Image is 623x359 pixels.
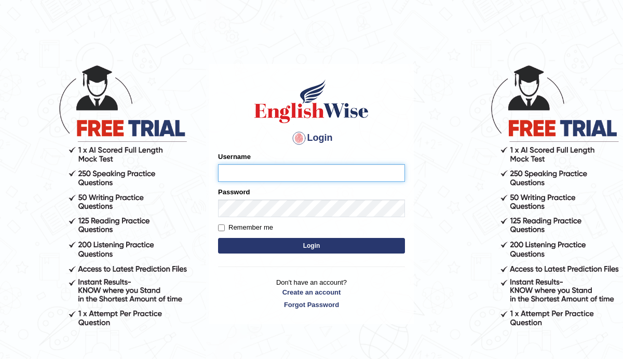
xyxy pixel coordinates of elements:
[252,78,371,125] img: Logo of English Wise sign in for intelligent practice with AI
[218,277,405,310] p: Don't have an account?
[218,287,405,297] a: Create an account
[218,300,405,310] a: Forgot Password
[218,222,273,233] label: Remember me
[218,130,405,147] h4: Login
[218,238,405,254] button: Login
[218,152,251,162] label: Username
[218,224,225,231] input: Remember me
[218,187,250,197] label: Password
